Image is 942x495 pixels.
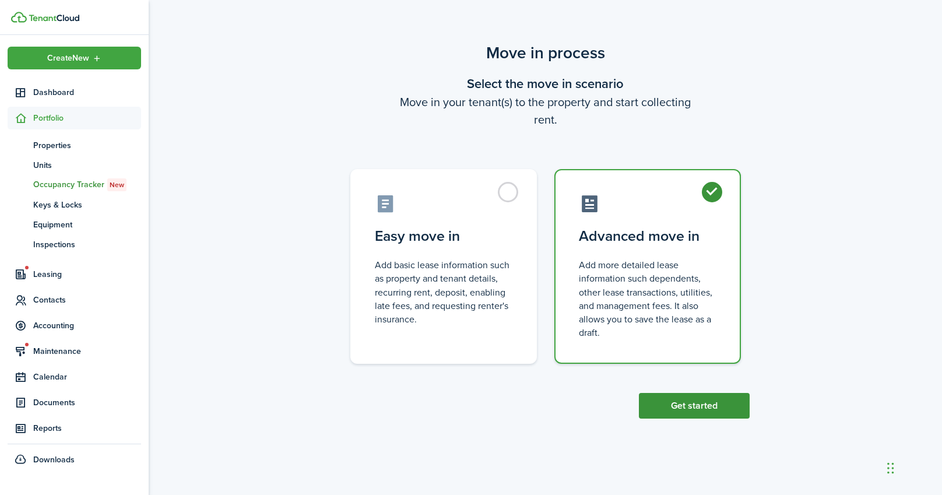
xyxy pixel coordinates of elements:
[33,422,141,434] span: Reports
[33,268,141,280] span: Leasing
[33,238,141,251] span: Inspections
[639,393,750,419] button: Get started
[33,454,75,466] span: Downloads
[342,93,750,128] wizard-step-header-description: Move in your tenant(s) to the property and start collecting rent.
[342,74,750,93] wizard-step-header-title: Select the move in scenario
[33,396,141,409] span: Documents
[33,86,141,99] span: Dashboard
[884,439,942,495] iframe: Chat Widget
[33,199,141,211] span: Keys & Locks
[33,320,141,332] span: Accounting
[33,159,141,171] span: Units
[579,226,716,247] control-radio-card-title: Advanced move in
[8,81,141,104] a: Dashboard
[29,15,79,22] img: TenantCloud
[8,195,141,215] a: Keys & Locks
[579,258,716,339] control-radio-card-description: Add more detailed lease information such dependents, other lease transactions, utilities, and man...
[375,226,512,247] control-radio-card-title: Easy move in
[8,234,141,254] a: Inspections
[33,294,141,306] span: Contacts
[33,219,141,231] span: Equipment
[110,180,124,190] span: New
[8,175,141,195] a: Occupancy TrackerNew
[33,345,141,357] span: Maintenance
[8,135,141,155] a: Properties
[11,12,27,23] img: TenantCloud
[887,451,894,486] div: Drag
[33,371,141,383] span: Calendar
[47,54,89,62] span: Create New
[8,155,141,175] a: Units
[8,215,141,234] a: Equipment
[375,258,512,326] control-radio-card-description: Add basic lease information such as property and tenant details, recurring rent, deposit, enablin...
[8,417,141,440] a: Reports
[33,178,141,191] span: Occupancy Tracker
[33,139,141,152] span: Properties
[8,47,141,69] button: Open menu
[33,112,141,124] span: Portfolio
[342,41,750,65] scenario-title: Move in process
